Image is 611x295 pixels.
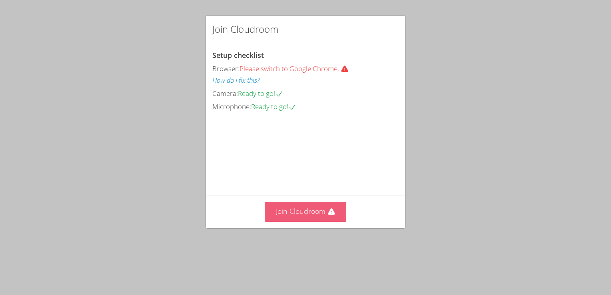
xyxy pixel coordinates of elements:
h2: Join Cloudroom [212,22,278,36]
button: Join Cloudroom [265,202,347,221]
span: Ready to go! [251,102,296,111]
span: Browser: [212,64,240,73]
span: Please switch to Google Chrome. [240,64,355,73]
button: How do I fix this? [212,75,260,86]
span: Microphone: [212,102,251,111]
span: Setup checklist [212,50,264,60]
span: Ready to go! [238,89,283,98]
span: Camera: [212,89,238,98]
